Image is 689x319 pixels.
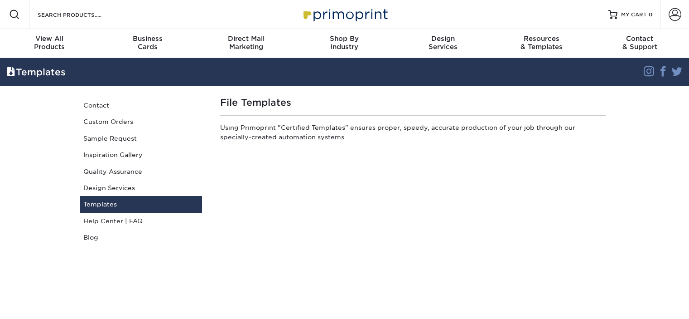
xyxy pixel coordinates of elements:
[98,34,197,51] div: Cards
[591,34,689,43] span: Contact
[492,34,590,43] span: Resources
[299,5,390,24] img: Primoprint
[394,29,492,58] a: DesignServices
[649,11,653,18] span: 0
[591,34,689,51] div: & Support
[394,34,492,51] div: Services
[621,11,647,19] span: MY CART
[80,196,202,212] a: Templates
[98,29,197,58] a: BusinessCards
[220,123,606,145] p: Using Primoprint "Certified Templates" ensures proper, speedy, accurate production of your job th...
[197,34,295,51] div: Marketing
[492,29,590,58] a: Resources& Templates
[295,34,394,43] span: Shop By
[220,97,606,108] h1: File Templates
[80,229,202,245] a: Blog
[80,113,202,130] a: Custom Orders
[197,34,295,43] span: Direct Mail
[37,9,125,20] input: SEARCH PRODUCTS.....
[197,29,295,58] a: Direct MailMarketing
[80,97,202,113] a: Contact
[295,34,394,51] div: Industry
[492,34,590,51] div: & Templates
[80,130,202,147] a: Sample Request
[98,34,197,43] span: Business
[591,29,689,58] a: Contact& Support
[80,213,202,229] a: Help Center | FAQ
[80,163,202,180] a: Quality Assurance
[394,34,492,43] span: Design
[295,29,394,58] a: Shop ByIndustry
[80,180,202,196] a: Design Services
[80,147,202,163] a: Inspiration Gallery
